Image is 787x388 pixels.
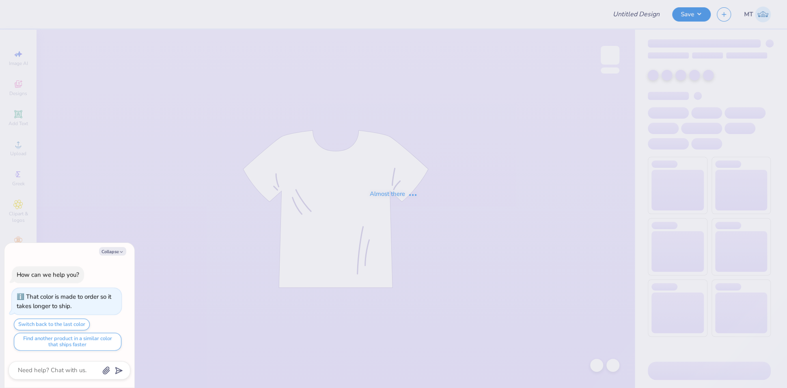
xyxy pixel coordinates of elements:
[99,247,126,256] button: Collapse
[14,333,121,351] button: Find another product in a similar color that ships faster
[14,319,90,330] button: Switch back to the last color
[17,293,111,310] div: That color is made to order so it takes longer to ship.
[17,271,79,279] div: How can we help you?
[370,189,418,199] div: Almost there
